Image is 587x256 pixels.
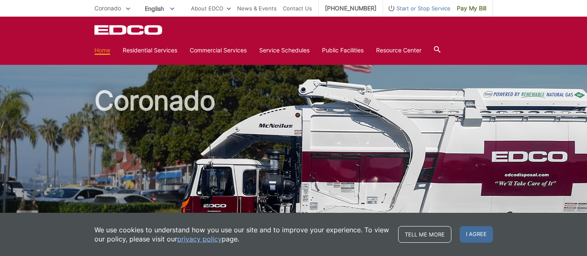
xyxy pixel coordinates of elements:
[322,46,364,55] a: Public Facilities
[94,225,390,244] p: We use cookies to understand how you use our site and to improve your experience. To view our pol...
[237,4,277,13] a: News & Events
[94,25,163,35] a: EDCD logo. Return to the homepage.
[94,5,121,12] span: Coronado
[259,46,310,55] a: Service Schedules
[398,226,451,243] a: Tell me more
[190,46,247,55] a: Commercial Services
[123,46,177,55] a: Residential Services
[283,4,312,13] a: Contact Us
[376,46,421,55] a: Resource Center
[457,4,486,13] span: Pay My Bill
[139,2,181,15] span: English
[94,46,110,55] a: Home
[177,234,222,244] a: privacy policy
[191,4,231,13] a: About EDCO
[460,226,493,243] span: I agree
